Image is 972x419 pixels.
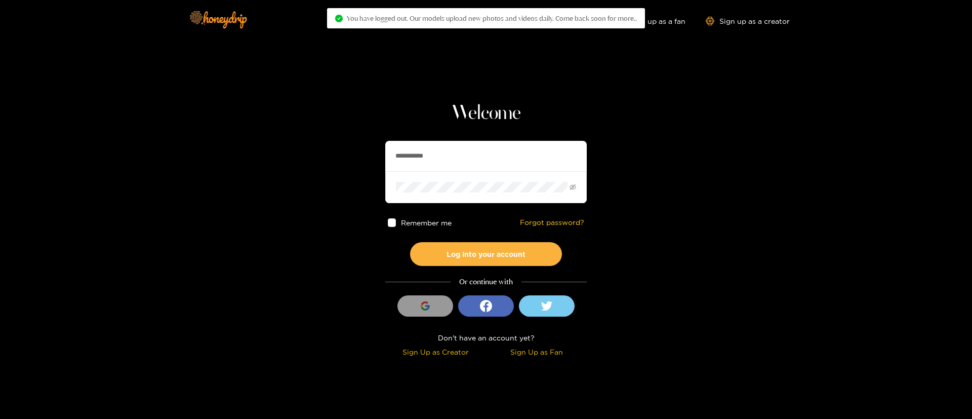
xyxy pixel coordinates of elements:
a: Sign up as a fan [616,17,685,25]
div: Sign Up as Creator [388,346,483,358]
span: check-circle [335,15,343,22]
div: Or continue with [385,276,587,288]
span: You have logged out. Our models upload new photos and videos daily. Come back soon for more.. [347,14,637,22]
span: Remember me [401,219,452,226]
a: Sign up as a creator [706,17,790,25]
a: Forgot password? [520,218,584,227]
span: eye-invisible [570,184,576,191]
button: Log into your account [410,242,562,266]
div: Sign Up as Fan [489,346,584,358]
h1: Welcome [385,101,587,126]
div: Don't have an account yet? [385,332,587,344]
